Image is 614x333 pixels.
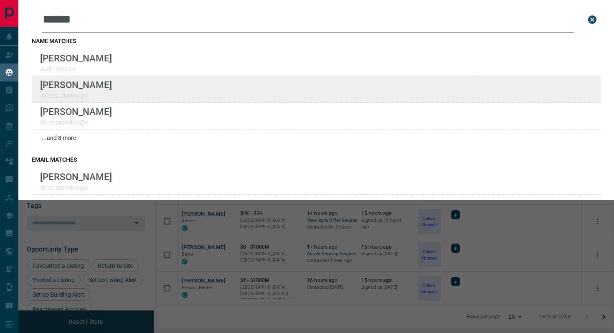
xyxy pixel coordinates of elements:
[40,53,112,64] p: [PERSON_NAME]
[40,119,112,126] p: shree.patankxx@x
[32,38,601,44] h3: name matches
[40,184,112,191] p: shree.patankxx@x
[40,79,112,90] p: [PERSON_NAME]
[40,92,112,99] p: shreesudhakxx@x
[32,156,601,163] h3: email matches
[40,106,112,117] p: [PERSON_NAME]
[40,66,112,72] p: aadhi76xx@x
[584,11,601,28] button: close search bar
[32,130,601,146] div: ...and 8 more
[40,171,112,182] p: [PERSON_NAME]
